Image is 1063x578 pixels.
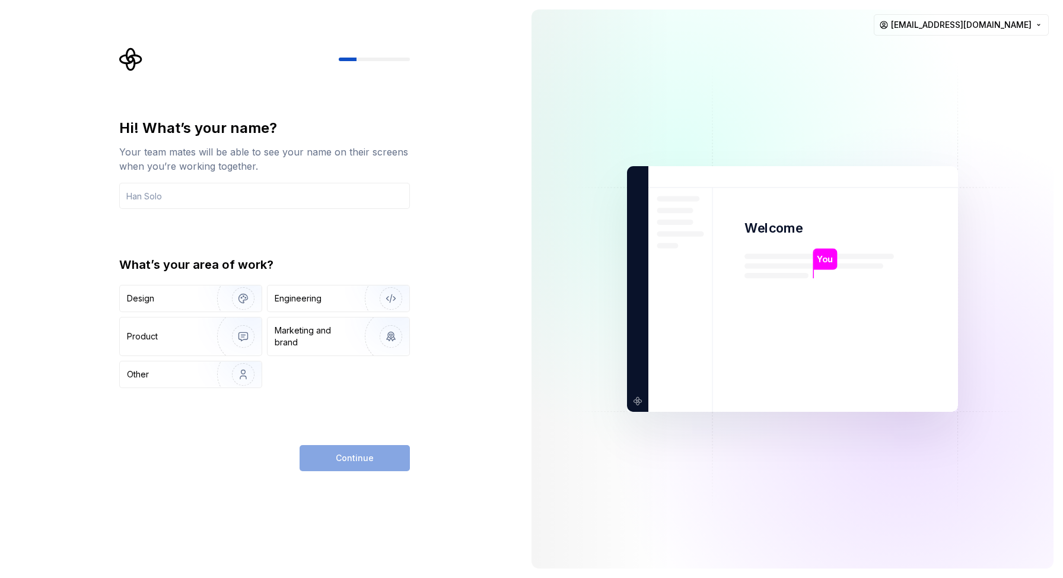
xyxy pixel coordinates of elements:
div: What’s your area of work? [119,256,410,273]
svg: Supernova Logo [119,47,143,71]
p: You [817,253,833,266]
div: Your team mates will be able to see your name on their screens when you’re working together. [119,145,410,173]
div: Engineering [275,293,322,304]
div: Design [127,293,154,304]
div: Product [127,331,158,342]
div: Hi! What’s your name? [119,119,410,138]
button: [EMAIL_ADDRESS][DOMAIN_NAME] [874,14,1049,36]
div: Marketing and brand [275,325,355,348]
span: [EMAIL_ADDRESS][DOMAIN_NAME] [891,19,1032,31]
input: Han Solo [119,183,410,209]
div: Other [127,369,149,380]
p: Welcome [744,220,803,237]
